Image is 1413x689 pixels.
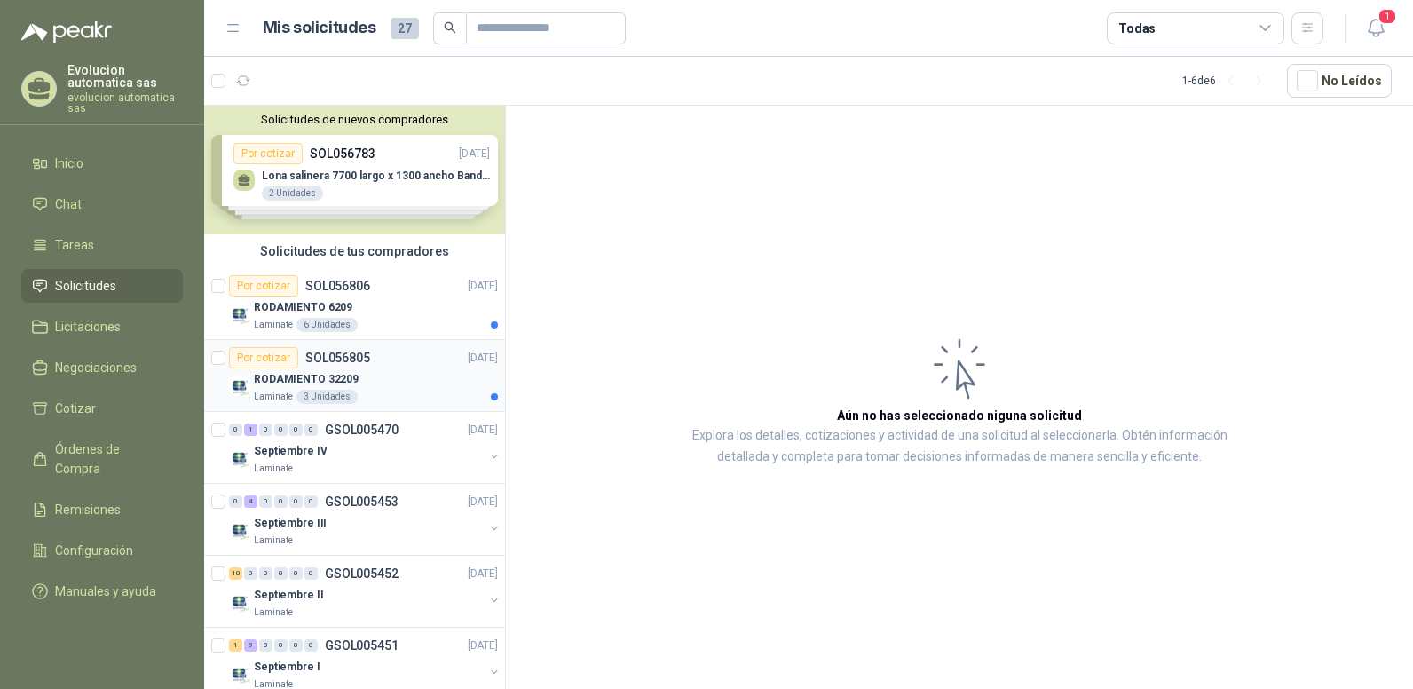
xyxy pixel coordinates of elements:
[244,567,257,580] div: 0
[229,447,250,469] img: Company Logo
[304,567,318,580] div: 0
[244,424,257,436] div: 1
[444,21,456,34] span: search
[21,493,183,527] a: Remisiones
[1182,67,1273,95] div: 1 - 6 de 6
[254,318,293,332] p: Laminate
[55,500,121,519] span: Remisiones
[325,424,399,436] p: GSOL005470
[468,350,498,367] p: [DATE]
[229,519,250,541] img: Company Logo
[259,567,272,580] div: 0
[259,424,272,436] div: 0
[254,371,359,388] p: RODAMIENTO 32209
[55,582,156,601] span: Manuales y ayuda
[229,663,250,685] img: Company Logo
[229,491,501,548] a: 0 4 0 0 0 0 GSOL005453[DATE] Company LogoSeptiembre IIILaminate
[55,235,94,255] span: Tareas
[67,64,183,89] p: Evolucion automatica sas
[304,495,318,508] div: 0
[1360,12,1392,44] button: 1
[229,591,250,613] img: Company Logo
[229,563,501,620] a: 10 0 0 0 0 0 GSOL005452[DATE] Company LogoSeptiembre IILaminate
[55,399,96,418] span: Cotizar
[289,495,303,508] div: 0
[204,268,505,340] a: Por cotizarSOL056806[DATE] Company LogoRODAMIENTO 6209Laminate6 Unidades
[21,147,183,180] a: Inicio
[274,495,288,508] div: 0
[468,494,498,511] p: [DATE]
[837,406,1082,425] h3: Aún no has seleccionado niguna solicitud
[274,567,288,580] div: 0
[254,659,320,676] p: Septiembre I
[211,113,498,126] button: Solicitudes de nuevos compradores
[244,495,257,508] div: 4
[254,390,293,404] p: Laminate
[21,392,183,425] a: Cotizar
[229,639,242,652] div: 1
[325,567,399,580] p: GSOL005452
[1118,19,1156,38] div: Todas
[296,390,358,404] div: 3 Unidades
[21,574,183,608] a: Manuales y ayuda
[55,154,83,173] span: Inicio
[254,462,293,476] p: Laminate
[21,187,183,221] a: Chat
[55,440,166,479] span: Órdenes de Compra
[244,639,257,652] div: 9
[289,567,303,580] div: 0
[55,194,82,214] span: Chat
[21,534,183,567] a: Configuración
[55,276,116,296] span: Solicitudes
[468,566,498,582] p: [DATE]
[21,432,183,486] a: Órdenes de Compra
[21,351,183,384] a: Negociaciones
[229,275,298,297] div: Por cotizar
[254,299,352,316] p: RODAMIENTO 6209
[305,280,370,292] p: SOL056806
[468,638,498,654] p: [DATE]
[229,419,501,476] a: 0 1 0 0 0 0 GSOL005470[DATE] Company LogoSeptiembre IVLaminate
[1287,64,1392,98] button: No Leídos
[289,424,303,436] div: 0
[1377,8,1397,25] span: 1
[204,340,505,412] a: Por cotizarSOL056805[DATE] Company LogoRODAMIENTO 32209Laminate3 Unidades
[67,92,183,114] p: evolucion automatica sas
[254,606,293,620] p: Laminate
[259,639,272,652] div: 0
[229,567,242,580] div: 10
[468,422,498,439] p: [DATE]
[229,304,250,325] img: Company Logo
[325,639,399,652] p: GSOL005451
[254,443,327,460] p: Septiembre IV
[229,424,242,436] div: 0
[254,515,327,532] p: Septiembre III
[263,15,376,41] h1: Mis solicitudes
[391,18,419,39] span: 27
[274,424,288,436] div: 0
[304,639,318,652] div: 0
[229,495,242,508] div: 0
[304,424,318,436] div: 0
[55,358,137,377] span: Negociaciones
[468,278,498,295] p: [DATE]
[229,376,250,397] img: Company Logo
[21,228,183,262] a: Tareas
[274,639,288,652] div: 0
[21,269,183,303] a: Solicitudes
[21,21,112,43] img: Logo peakr
[259,495,272,508] div: 0
[254,587,323,604] p: Septiembre II
[683,425,1235,468] p: Explora los detalles, cotizaciones y actividad de una solicitud al seleccionarla. Obtén informaci...
[21,310,183,344] a: Licitaciones
[229,347,298,368] div: Por cotizar
[254,534,293,548] p: Laminate
[204,106,505,234] div: Solicitudes de nuevos compradoresPor cotizarSOL056783[DATE] Lona salinera 7700 largo x 1300 ancho...
[325,495,399,508] p: GSOL005453
[305,352,370,364] p: SOL056805
[55,541,133,560] span: Configuración
[204,234,505,268] div: Solicitudes de tus compradores
[296,318,358,332] div: 6 Unidades
[55,317,121,337] span: Licitaciones
[289,639,303,652] div: 0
